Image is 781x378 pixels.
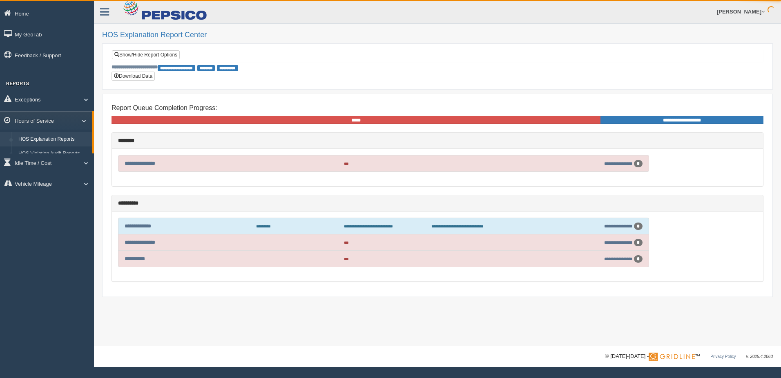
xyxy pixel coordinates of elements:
[649,353,695,361] img: Gridline
[112,50,180,59] a: Show/Hide Report Options
[112,104,763,112] h4: Report Queue Completion Progress:
[102,31,773,39] h2: HOS Explanation Report Center
[746,354,773,359] span: v. 2025.4.2063
[112,72,155,81] button: Download Data
[605,352,773,361] div: © [DATE]-[DATE] - ™
[710,354,736,359] a: Privacy Policy
[15,132,92,147] a: HOS Explanation Reports
[15,146,92,161] a: HOS Violation Audit Reports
